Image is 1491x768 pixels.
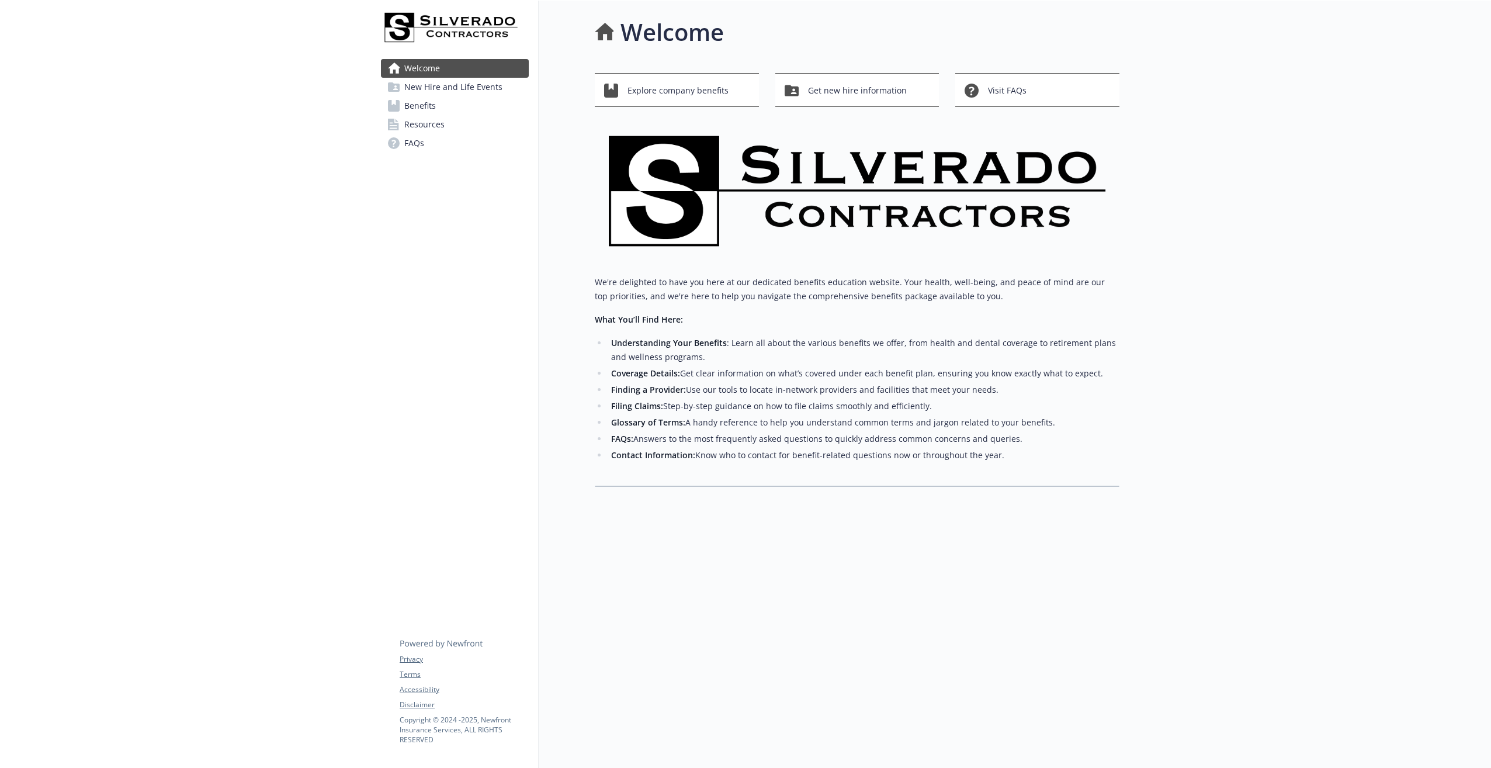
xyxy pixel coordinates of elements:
strong: FAQs: [611,433,633,444]
button: Explore company benefits [595,73,759,107]
a: Benefits [381,96,529,115]
span: Visit FAQs [988,79,1027,102]
li: A handy reference to help you understand common terms and jargon related to your benefits. [608,416,1119,430]
a: Resources [381,115,529,134]
p: Copyright © 2024 - 2025 , Newfront Insurance Services, ALL RIGHTS RESERVED [400,715,528,745]
strong: What You’ll Find Here: [595,314,683,325]
li: : Learn all about the various benefits we offer, from health and dental coverage to retirement pl... [608,336,1119,364]
strong: Filing Claims: [611,400,663,411]
li: Step-by-step guidance on how to file claims smoothly and efficiently. [608,399,1119,413]
strong: Understanding Your Benefits [611,337,727,348]
span: Welcome [404,59,440,78]
a: Welcome [381,59,529,78]
a: Privacy [400,654,528,665]
span: Get new hire information [808,79,907,102]
button: Get new hire information [775,73,939,107]
li: Use our tools to locate in-network providers and facilities that meet your needs. [608,383,1119,397]
span: Explore company benefits [627,79,729,102]
li: Know who to contact for benefit-related questions now or throughout the year. [608,448,1119,462]
a: New Hire and Life Events [381,78,529,96]
strong: Contact Information: [611,449,695,461]
a: FAQs [381,134,529,153]
p: We're delighted to have you here at our dedicated benefits education website. Your health, well-b... [595,275,1119,303]
li: Answers to the most frequently asked questions to quickly address common concerns and queries. [608,432,1119,446]
span: Resources [404,115,445,134]
strong: Glossary of Terms: [611,417,685,428]
button: Visit FAQs [955,73,1119,107]
span: FAQs [404,134,424,153]
a: Terms [400,669,528,680]
img: overview page banner [595,126,1119,257]
strong: Finding a Provider: [611,384,686,395]
a: Accessibility [400,684,528,695]
span: New Hire and Life Events [404,78,502,96]
span: Benefits [404,96,436,115]
h1: Welcome [620,15,724,50]
strong: Coverage Details: [611,368,680,379]
a: Disclaimer [400,700,528,710]
li: Get clear information on what’s covered under each benefit plan, ensuring you know exactly what t... [608,366,1119,380]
